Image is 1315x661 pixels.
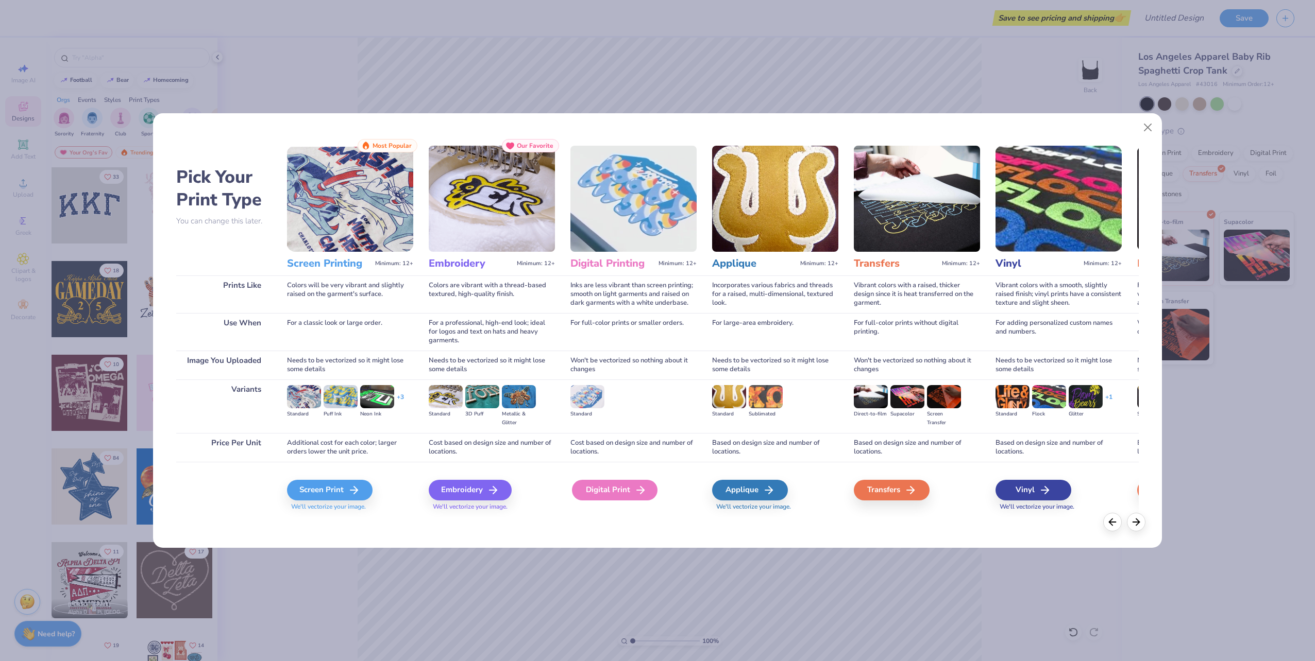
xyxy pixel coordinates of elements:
h3: Vinyl [996,257,1080,270]
img: Standard [287,385,321,408]
div: For large-area embroidery. [712,313,838,351]
div: Screen Print [287,480,373,500]
div: Image You Uploaded [176,351,272,379]
div: Standard [570,410,604,419]
div: When you want to add a shine to the design that stands out on the garment. [1137,313,1263,351]
div: Neon Ink [360,410,394,419]
span: Minimum: 12+ [1084,260,1122,267]
h3: Embroidery [429,257,513,270]
div: For full-color prints or smaller orders. [570,313,697,351]
div: Based on design size and number of locations. [1137,433,1263,462]
img: Standard [996,385,1030,408]
img: Vinyl [996,146,1122,252]
div: Sublimated [749,410,783,419]
div: Needs to be vectorized so it might lose some details [429,351,555,379]
h3: Screen Printing [287,257,371,270]
div: Digital Print [572,480,657,500]
img: Transfers [854,146,980,252]
img: Screen Transfer [927,385,961,408]
div: For adding personalized custom names and numbers. [996,313,1122,351]
div: For a professional, high-end look; ideal for logos and text on hats and heavy garments. [429,313,555,351]
button: Close [1138,118,1158,137]
span: We'll vectorize your image. [996,502,1122,511]
span: We'll vectorize your image. [1137,502,1263,511]
img: Standard [712,385,746,408]
div: Standard [996,410,1030,419]
img: Direct-to-film [854,385,888,408]
div: Embroidery [429,480,512,500]
h3: Applique [712,257,796,270]
img: Neon Ink [360,385,394,408]
img: 3D Puff [465,385,499,408]
div: Inks are less vibrant than screen printing; smooth on light garments and raised on dark garments ... [570,275,697,313]
span: We'll vectorize your image. [712,502,838,511]
span: We'll vectorize your image. [429,502,555,511]
h3: Digital Printing [570,257,654,270]
div: Foil [1137,480,1213,500]
span: Minimum: 12+ [517,260,555,267]
span: Minimum: 12+ [375,260,413,267]
div: Based on design size and number of locations. [712,433,838,462]
img: Digital Printing [570,146,697,252]
div: Supacolor [890,410,924,419]
div: Vinyl [996,480,1071,500]
div: Standard [287,410,321,419]
img: Foil [1137,146,1263,252]
div: Transfers [854,480,930,500]
img: Standard [570,385,604,408]
div: + 1 [1105,393,1112,410]
div: Foil prints have a shiny, metallic finish with a smooth, slightly raised surface for a luxurious ... [1137,275,1263,313]
h3: Foil [1137,257,1221,270]
div: Incorporates various fabrics and threads for a raised, multi-dimensional, textured look. [712,275,838,313]
p: You can change this later. [176,217,272,225]
div: Standard [429,410,463,419]
img: Standard [1137,385,1171,408]
div: Direct-to-film [854,410,888,419]
div: Needs to be vectorized so it might lose some details [712,351,838,379]
div: Vibrant colors with a raised, thicker design since it is heat transferred on the garment. [854,275,980,313]
img: Embroidery [429,146,555,252]
div: Colors will be very vibrant and slightly raised on the garment's surface. [287,275,413,313]
div: Variants [176,379,272,432]
div: Won't be vectorized so nothing about it changes [570,351,697,379]
div: Based on design size and number of locations. [854,433,980,462]
div: Puff Ink [324,410,358,419]
div: Flock [1032,410,1066,419]
div: Screen Transfer [927,410,961,427]
div: Standard [1137,410,1171,419]
img: Screen Printing [287,146,413,252]
div: For a classic look or large order. [287,313,413,351]
span: Minimum: 12+ [942,260,980,267]
img: Metallic & Glitter [502,385,536,408]
div: Standard [712,410,746,419]
div: Additional cost for each color; larger orders lower the unit price. [287,433,413,462]
span: We'll vectorize your image. [287,502,413,511]
div: Won't be vectorized so nothing about it changes [854,351,980,379]
h3: Transfers [854,257,938,270]
img: Flock [1032,385,1066,408]
img: Applique [712,146,838,252]
div: Metallic & Glitter [502,410,536,427]
div: Colors are vibrant with a thread-based textured, high-quality finish. [429,275,555,313]
div: Needs to be vectorized so it might lose some details [287,351,413,379]
span: Minimum: 12+ [800,260,838,267]
img: Supacolor [890,385,924,408]
div: Vibrant colors with a smooth, slightly raised finish; vinyl prints have a consistent texture and ... [996,275,1122,313]
div: Glitter [1069,410,1103,419]
div: Prints Like [176,275,272,313]
span: Minimum: 12+ [659,260,697,267]
div: + 3 [397,393,404,410]
div: Needs to be vectorized so it might lose some details [996,351,1122,379]
div: Cost based on design size and number of locations. [570,433,697,462]
div: Based on design size and number of locations. [996,433,1122,462]
div: For full-color prints without digital printing. [854,313,980,351]
img: Standard [429,385,463,408]
div: Applique [712,480,788,500]
img: Glitter [1069,385,1103,408]
span: Our Favorite [517,142,553,149]
div: Needs to be vectorized so it might lose some details [1137,351,1263,379]
img: Puff Ink [324,385,358,408]
img: Sublimated [749,385,783,408]
span: Most Popular [373,142,412,149]
div: Cost based on design size and number of locations. [429,433,555,462]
